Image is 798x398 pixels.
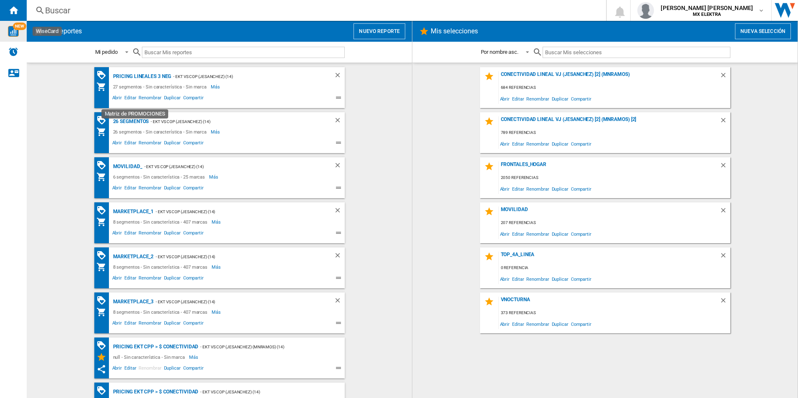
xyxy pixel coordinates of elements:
div: Mi colección [96,127,111,137]
button: Nueva selección [735,23,791,39]
span: Duplicar [163,139,182,149]
div: Mi colección [96,262,111,272]
span: Abrir [499,183,511,194]
span: Renombrar [525,273,550,285]
input: Buscar Mis selecciones [543,47,730,58]
span: Más [189,352,199,362]
span: Duplicar [551,273,570,285]
span: Compartir [570,183,593,194]
div: Matriz de PROMOCIONES [96,160,111,171]
div: Buscar [45,5,584,16]
div: Matriz de PROMOCIONES [96,205,111,216]
b: MX ELEKTRA [693,12,721,17]
span: Abrir [499,273,511,285]
span: Compartir [182,319,205,329]
span: Abrir [111,229,124,239]
div: Pricing EKT CPP > $ Conectividad [111,342,199,352]
span: Compartir [570,138,593,149]
div: 27 segmentos - Sin característica - Sin marca [111,82,211,92]
span: [PERSON_NAME] [PERSON_NAME] [661,4,753,12]
span: Editar [123,94,137,104]
div: Borrar [720,116,730,128]
span: Renombrar [137,94,162,104]
span: Duplicar [551,318,570,330]
span: Compartir [182,184,205,194]
span: Compartir [182,274,205,284]
div: - EKT vs Cop (jesanchez) (mnramos) (14) [198,342,328,352]
span: Editar [123,139,137,149]
span: Abrir [111,184,124,194]
div: 0 referencia [499,263,730,273]
div: Matriz de PROMOCIONES [96,250,111,261]
div: Mis Selecciones [96,352,111,362]
div: Borrar [720,297,730,308]
span: Editar [123,274,137,284]
div: Matriz de PROMOCIONES [96,70,111,81]
div: Pricing lineales 3 neg [111,71,172,82]
span: Duplicar [163,319,182,329]
div: Conectividad Lineal vj (jesanchez) [2] (mnramos) [2] [499,116,720,128]
ng-md-icon: Este reporte se ha compartido contigo [96,364,106,374]
div: Matriz de PROMOCIONES [96,340,111,351]
span: Editar [511,138,525,149]
span: Abrir [499,138,511,149]
div: 6 segmentos - Sin característica - 25 marcas [111,172,210,182]
span: Editar [123,319,137,329]
span: Más [212,217,222,227]
span: Más [209,172,220,182]
span: Compartir [570,318,593,330]
img: alerts-logo.svg [8,47,18,57]
div: 8 segmentos - Sin característica - 407 marcas [111,307,212,317]
span: Más [212,262,222,272]
div: Matriz de PROMOCIONES [96,385,111,396]
div: 8 segmentos - Sin característica - 407 marcas [111,217,212,227]
div: - EKT vs Cop (jesanchez) (14) [142,161,317,172]
span: Compartir [182,139,205,149]
div: MARKETPLACE_3 [111,297,154,307]
div: Borrar [334,252,345,262]
div: - EKT vs Cop (jesanchez) (14) [149,116,317,127]
span: Compartir [570,273,593,285]
span: Renombrar [525,228,550,239]
div: Borrar [720,71,730,83]
span: Editar [123,229,137,239]
button: Nuevo reporte [354,23,405,39]
div: Borrar [720,252,730,263]
div: 684 referencias [499,83,730,93]
span: Abrir [111,274,124,284]
span: Compartir [570,93,593,104]
span: Duplicar [163,184,182,194]
div: Mi colección [96,82,111,92]
div: top_4a_linea [499,252,720,263]
span: Duplicar [551,93,570,104]
span: NEW [13,23,26,30]
div: 26 segmentos - Sin característica - Sin marca [111,127,211,137]
span: Compartir [182,229,205,239]
span: Más [211,127,221,137]
span: Duplicar [163,94,182,104]
div: Mi colección [96,217,111,227]
span: Más [211,82,221,92]
span: Renombrar [525,318,550,330]
span: Abrir [111,364,124,374]
div: Borrar [334,161,345,172]
span: Editar [511,318,525,330]
div: Borrar [720,161,730,173]
span: Renombrar [525,93,550,104]
span: Editar [511,183,525,194]
div: 2050 referencias [499,173,730,183]
div: Matriz de PROMOCIONES [96,295,111,306]
span: Compartir [570,228,593,239]
div: Mi colección [96,307,111,317]
div: 8 segmentos - Sin característica - 407 marcas [111,262,212,272]
span: Duplicar [551,228,570,239]
span: Renombrar [137,229,162,239]
span: Abrir [111,139,124,149]
div: - EKT vs Cop (jesanchez) (14) [171,71,317,82]
div: - EKT vs Cop (jesanchez) (14) [154,297,317,307]
div: null - Sin característica - Sin marca [111,352,189,362]
div: Borrar [334,297,345,307]
span: Abrir [499,93,511,104]
span: Duplicar [163,274,182,284]
div: Borrar [334,116,345,127]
